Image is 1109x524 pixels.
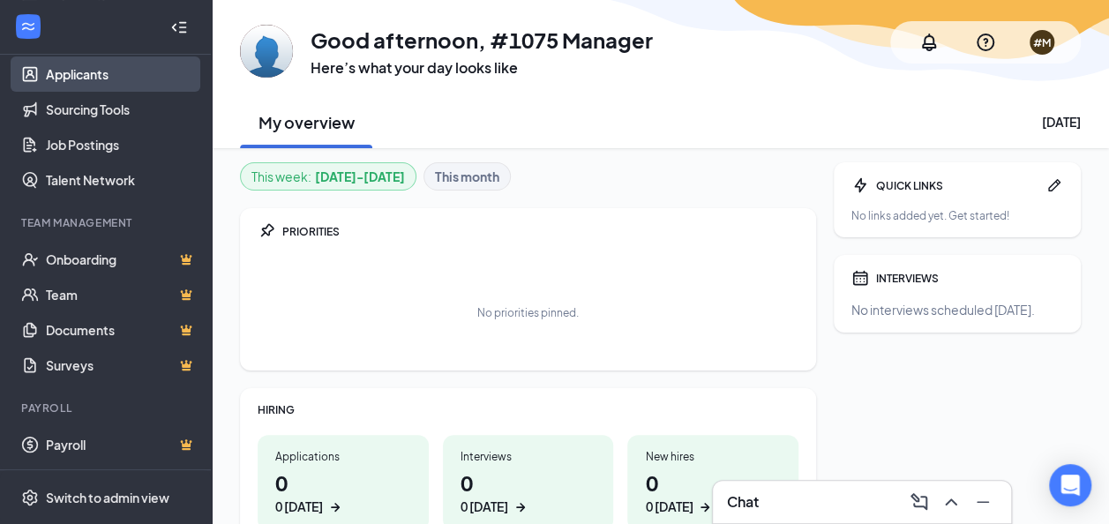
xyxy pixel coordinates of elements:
div: Open Intercom Messenger [1049,464,1091,506]
div: Team Management [21,215,193,230]
div: Payroll [21,400,193,415]
a: TeamCrown [46,277,197,312]
svg: Pin [258,222,275,240]
svg: Minimize [972,491,993,513]
a: Talent Network [46,162,197,198]
div: INTERVIEWS [876,271,1063,286]
div: Interviews [461,449,596,464]
button: ComposeMessage [905,488,933,516]
h3: Here’s what your day looks like [311,58,653,78]
div: This week : [251,167,405,186]
svg: ComposeMessage [909,491,930,513]
a: DocumentsCrown [46,312,197,348]
svg: WorkstreamLogo [19,18,37,35]
div: PRIORITIES [282,224,798,239]
div: Switch to admin view [46,489,169,506]
button: ChevronUp [937,488,965,516]
div: No interviews scheduled [DATE]. [851,301,1063,318]
b: This month [435,167,499,186]
button: Minimize [969,488,997,516]
a: Sourcing Tools [46,92,197,127]
svg: ArrowRight [326,498,344,516]
svg: Bolt [851,176,869,194]
div: No links added yet. Get started! [851,208,1063,223]
svg: ChevronUp [940,491,962,513]
img: #1075 Manager [240,25,293,78]
div: HIRING [258,402,798,417]
a: Applicants [46,56,197,92]
div: No priorities pinned. [477,305,579,320]
div: Applications [275,449,411,464]
div: New hires [645,449,781,464]
svg: QuestionInfo [975,32,996,53]
svg: Collapse [170,19,188,36]
svg: Settings [21,489,39,506]
svg: Notifications [918,32,940,53]
a: Job Postings [46,127,197,162]
h3: Chat [727,492,759,512]
div: 0 [DATE] [275,498,323,516]
svg: Pen [1045,176,1063,194]
svg: ArrowRight [512,498,529,516]
h1: 0 [461,468,596,516]
h1: 0 [645,468,781,516]
div: QUICK LINKS [876,178,1038,193]
svg: ArrowRight [696,498,714,516]
div: #M [1033,35,1051,50]
h1: Good afternoon, #1075 Manager [311,25,653,55]
a: SurveysCrown [46,348,197,383]
div: 0 [DATE] [645,498,693,516]
div: [DATE] [1042,113,1081,131]
h1: 0 [275,468,411,516]
a: PayrollCrown [46,427,197,462]
h2: My overview [259,111,355,133]
svg: Calendar [851,269,869,287]
b: [DATE] - [DATE] [315,167,405,186]
div: 0 [DATE] [461,498,508,516]
a: OnboardingCrown [46,242,197,277]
